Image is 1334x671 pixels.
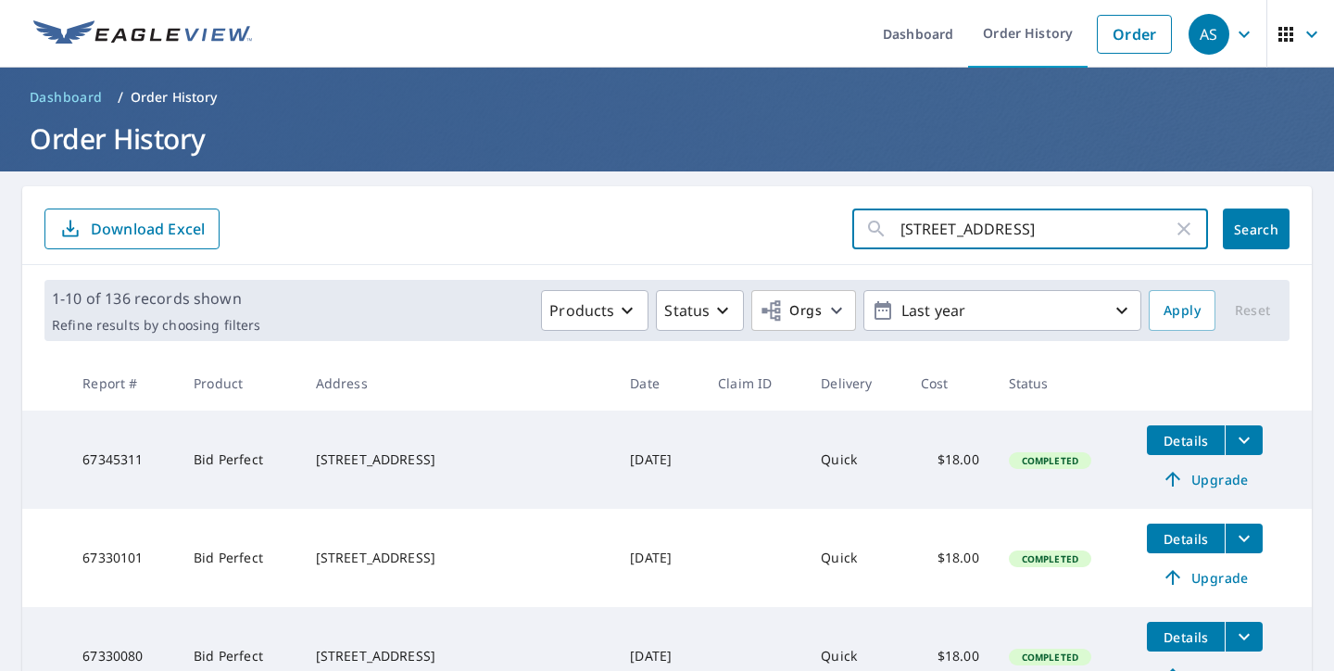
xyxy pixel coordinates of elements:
div: [STREET_ADDRESS] [316,647,601,665]
th: Claim ID [703,356,806,411]
span: Details [1158,432,1214,449]
td: Bid Perfect [179,411,301,509]
th: Report # [68,356,179,411]
p: Refine results by choosing filters [52,317,260,334]
span: Completed [1011,552,1089,565]
h1: Order History [22,120,1312,158]
button: Orgs [751,290,856,331]
td: $18.00 [906,411,994,509]
button: detailsBtn-67330080 [1147,622,1225,652]
p: Status [664,299,710,322]
p: Download Excel [91,219,205,239]
div: [STREET_ADDRESS] [316,549,601,567]
button: detailsBtn-67330101 [1147,524,1225,553]
button: Last year [863,290,1141,331]
button: detailsBtn-67345311 [1147,425,1225,455]
button: Status [656,290,744,331]
button: filesDropdownBtn-67345311 [1225,425,1263,455]
span: Apply [1164,299,1201,323]
span: Completed [1011,651,1089,664]
th: Status [994,356,1133,411]
p: 1-10 of 136 records shown [52,287,260,310]
button: filesDropdownBtn-67330101 [1225,524,1263,553]
th: Product [179,356,301,411]
img: EV Logo [33,20,252,48]
button: Download Excel [44,209,220,249]
span: Details [1158,628,1214,646]
a: Dashboard [22,82,110,112]
span: Dashboard [30,88,103,107]
button: Apply [1149,290,1215,331]
span: Details [1158,530,1214,548]
span: Upgrade [1158,566,1252,589]
button: filesDropdownBtn-67330080 [1225,622,1263,652]
button: Products [541,290,648,331]
span: Upgrade [1158,468,1252,490]
th: Date [615,356,703,411]
a: Upgrade [1147,464,1263,494]
th: Address [301,356,616,411]
td: 67345311 [68,411,179,509]
nav: breadcrumb [22,82,1312,112]
th: Delivery [806,356,906,411]
td: Bid Perfect [179,509,301,607]
button: Search [1223,209,1290,249]
div: AS [1189,14,1229,55]
span: Completed [1011,454,1089,467]
input: Address, Report #, Claim ID, etc. [900,203,1173,255]
td: $18.00 [906,509,994,607]
a: Order [1097,15,1172,54]
p: Order History [131,88,218,107]
th: Cost [906,356,994,411]
span: Search [1238,221,1275,238]
td: [DATE] [615,411,703,509]
td: [DATE] [615,509,703,607]
p: Products [549,299,614,322]
li: / [118,86,123,108]
td: 67330101 [68,509,179,607]
div: [STREET_ADDRESS] [316,450,601,469]
p: Last year [894,295,1111,327]
span: Orgs [760,299,822,323]
a: Upgrade [1147,563,1263,592]
td: Quick [806,509,906,607]
td: Quick [806,411,906,509]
